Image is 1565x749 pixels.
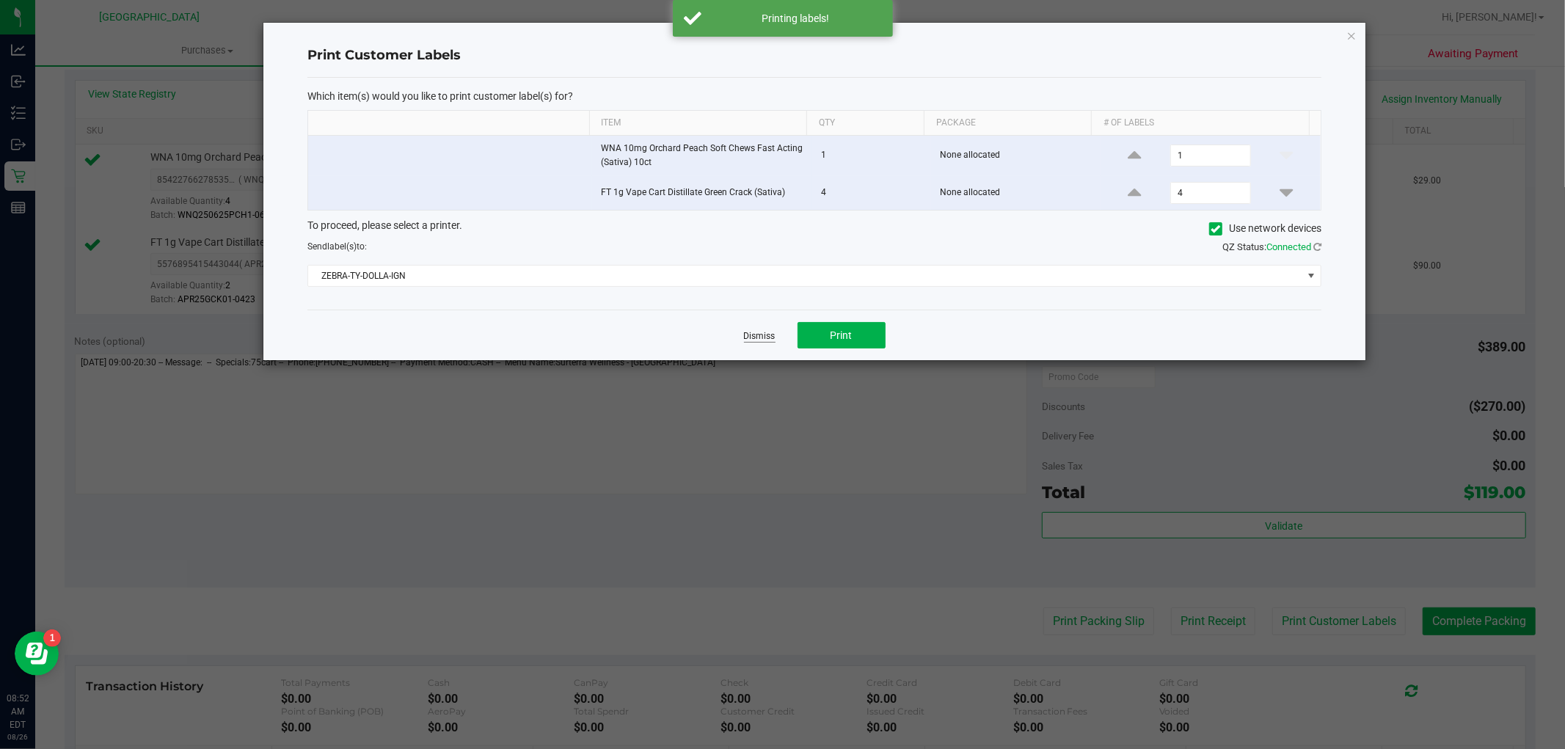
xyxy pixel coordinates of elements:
th: Package [924,111,1091,136]
label: Use network devices [1209,221,1321,236]
td: FT 1g Vape Cart Distillate Green Crack (Sativa) [592,176,812,210]
td: 1 [812,136,931,176]
span: Print [831,329,853,341]
td: WNA 10mg Orchard Peach Soft Chews Fast Acting (Sativa) 10ct [592,136,812,176]
p: Which item(s) would you like to print customer label(s) for? [307,89,1321,103]
iframe: Resource center unread badge [43,629,61,647]
td: None allocated [931,136,1101,176]
td: None allocated [931,176,1101,210]
button: Print [798,322,886,348]
a: Dismiss [744,330,776,343]
th: Qty [806,111,924,136]
th: # of labels [1091,111,1308,136]
h4: Print Customer Labels [307,46,1321,65]
div: To proceed, please select a printer. [296,218,1332,240]
iframe: Resource center [15,632,59,676]
span: Send to: [307,241,367,252]
td: 4 [812,176,931,210]
span: Connected [1266,241,1311,252]
span: ZEBRA-TY-DOLLA-IGN [308,266,1302,286]
span: QZ Status: [1222,241,1321,252]
th: Item [589,111,806,136]
div: Printing labels! [709,11,882,26]
span: label(s) [327,241,357,252]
